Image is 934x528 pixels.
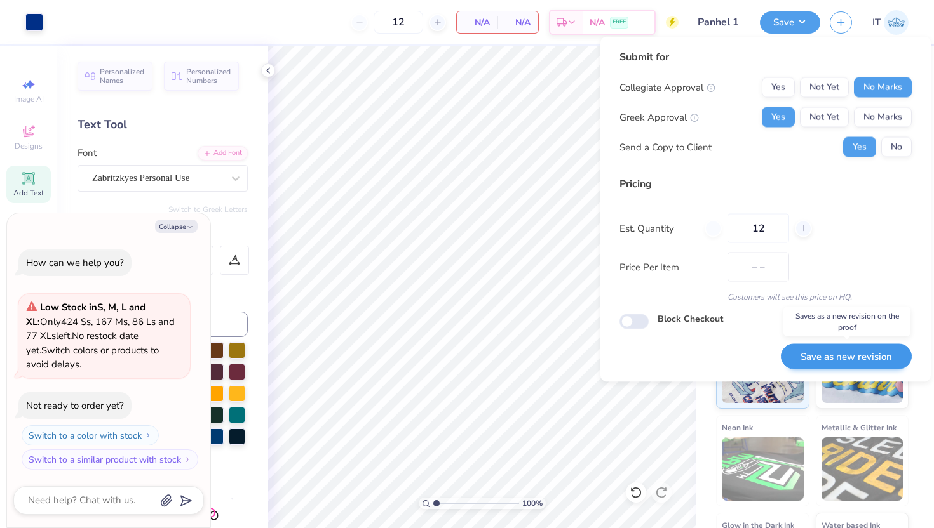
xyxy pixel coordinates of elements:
button: Collapse [155,220,198,233]
a: IT [872,10,909,35]
strong: Low Stock in S, M, L and XL : [26,301,146,328]
span: N/A [464,16,490,29]
div: Saves as a new revision on the proof [783,307,910,336]
input: – – [728,214,789,243]
button: Switch to a color with stock [22,425,159,445]
span: IT [872,15,881,30]
span: 100 % [522,498,543,509]
span: Neon Ink [722,421,753,434]
div: Text Tool [78,116,248,133]
button: No Marks [854,77,912,98]
input: Untitled Design [688,10,750,35]
span: FREE [613,18,626,27]
span: N/A [590,16,605,29]
label: Est. Quantity [619,221,695,235]
div: Pricing [619,176,912,192]
img: Switch to a similar product with stock [184,456,191,463]
button: Yes [762,77,795,98]
button: Save as new revision [781,343,912,369]
button: Yes [843,137,876,157]
span: Image AI [14,94,44,104]
div: Collegiate Approval [619,80,715,95]
div: How can we help you? [26,256,124,269]
img: Ishwar Tiwari [884,10,909,35]
label: Font [78,146,97,161]
label: Block Checkout [658,312,723,326]
input: – – [374,11,423,34]
img: Metallic & Glitter Ink [822,437,904,501]
img: Neon Ink [722,437,804,501]
button: Save [760,11,820,34]
button: No [881,137,912,157]
span: Designs [15,141,43,151]
button: Switch to a similar product with stock [22,449,198,470]
div: Submit for [619,49,912,65]
span: Metallic & Glitter Ink [822,421,897,434]
div: Not ready to order yet? [26,399,124,412]
button: Not Yet [800,107,849,128]
span: N/A [505,16,531,29]
div: Add Font [198,146,248,161]
span: Add Text [13,188,44,198]
button: Switch to Greek Letters [168,204,248,214]
button: No Marks [854,107,912,128]
div: Customers will see this price on HQ. [619,291,912,303]
img: Switch to a color with stock [144,432,152,439]
span: Only 424 Ss, 167 Ms, 86 Ls and 77 XLs left. Switch colors or products to avoid delays. [26,301,175,371]
div: Greek Approval [619,110,699,124]
span: No restock date yet. [26,329,139,357]
button: Not Yet [800,77,849,98]
span: Personalized Numbers [186,67,231,85]
div: Send a Copy to Client [619,140,712,154]
button: Yes [762,107,795,128]
span: Personalized Names [100,67,145,85]
label: Price Per Item [619,260,718,274]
